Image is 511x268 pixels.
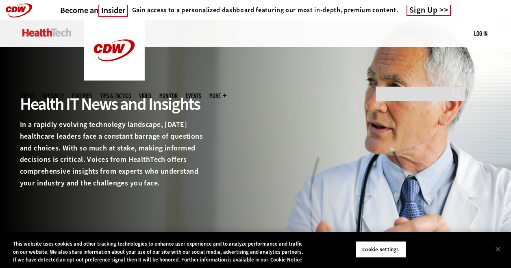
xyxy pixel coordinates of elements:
[209,93,226,99] span: More
[20,93,209,115] div: Health IT News and Insights
[20,119,209,189] p: In a rapidly evolving technology landscape, [DATE] healthcare leaders face a constant barrage of ...
[22,28,72,37] img: Home
[84,20,145,81] img: Home
[100,93,131,99] a: Tips & Tactics
[98,5,128,17] span: Insider
[186,93,201,99] a: Events
[355,241,406,258] button: Cookie Settings
[407,5,451,16] a: Sign Up
[20,93,35,99] span: Topics
[474,30,487,37] a: Log in
[474,29,487,38] div: User menu
[72,93,92,99] a: Features
[128,6,398,14] a: Gain access to a personalized dashboard featuring our most in-depth, premium content.
[60,5,128,15] h3: Become an
[43,93,64,99] span: Specialty
[489,240,507,258] button: Close
[84,74,145,83] a: CDW
[270,256,302,263] a: More information about your privacy
[159,93,178,99] a: MonITor
[60,5,128,15] a: Become anInsider
[139,93,151,99] a: Video
[132,6,398,14] h4: Gain access to a personalized dashboard featuring our most in-depth, premium content.
[13,240,307,264] div: This website uses cookies and other tracking technologies to enhance user experience and to analy...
